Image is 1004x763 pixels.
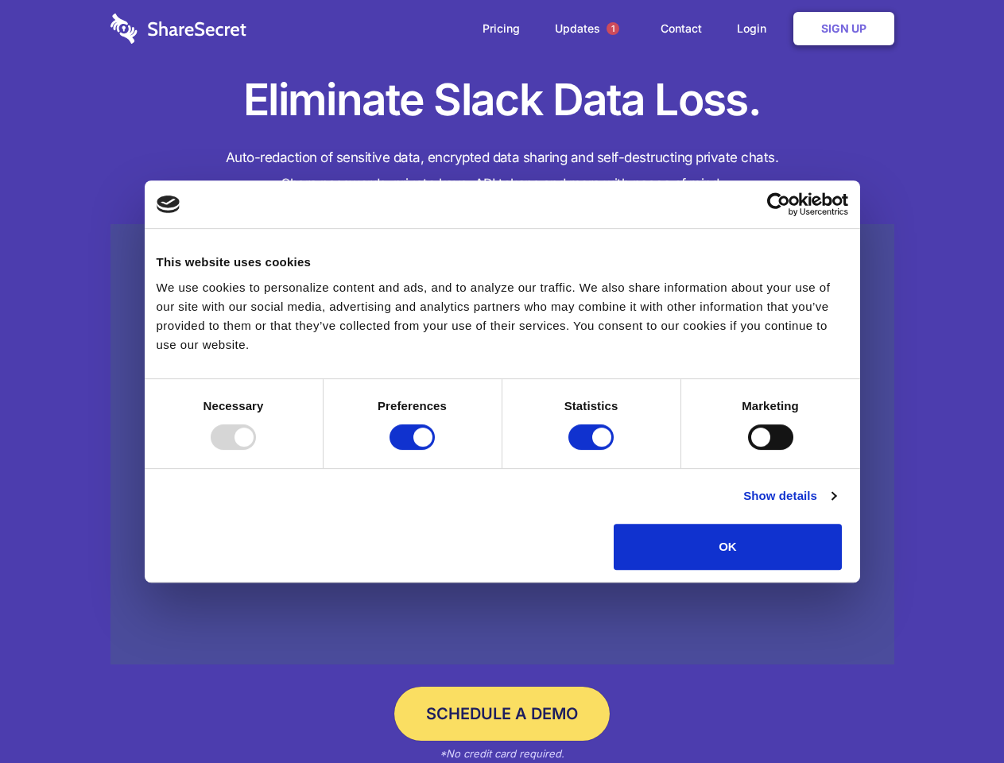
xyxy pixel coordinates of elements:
button: OK [614,524,842,570]
a: Contact [645,4,718,53]
strong: Statistics [564,399,618,412]
a: Pricing [467,4,536,53]
a: Schedule a Demo [394,687,610,741]
strong: Marketing [742,399,799,412]
strong: Preferences [378,399,447,412]
a: Usercentrics Cookiebot - opens in a new window [709,192,848,216]
img: logo-wordmark-white-trans-d4663122ce5f474addd5e946df7df03e33cb6a1c49d2221995e7729f52c070b2.svg [110,14,246,44]
h1: Eliminate Slack Data Loss. [110,72,894,129]
a: Login [721,4,790,53]
strong: Necessary [204,399,264,412]
div: This website uses cookies [157,253,848,272]
a: Show details [743,486,835,505]
em: *No credit card required. [440,747,564,760]
img: logo [157,196,180,213]
div: We use cookies to personalize content and ads, and to analyze our traffic. We also share informat... [157,278,848,354]
a: Wistia video thumbnail [110,224,894,665]
a: Sign Up [793,12,894,45]
h4: Auto-redaction of sensitive data, encrypted data sharing and self-destructing private chats. Shar... [110,145,894,197]
span: 1 [607,22,619,35]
